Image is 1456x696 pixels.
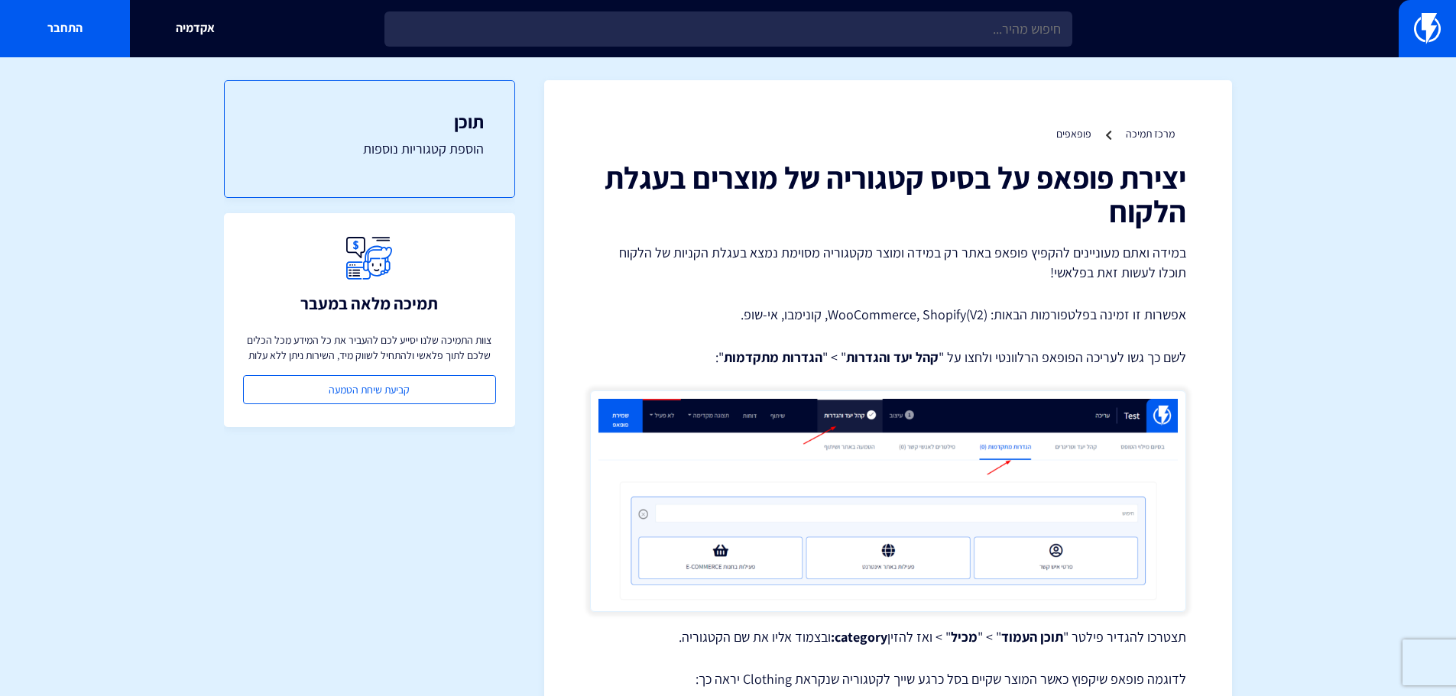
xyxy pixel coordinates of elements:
h1: יצירת פופאפ על בסיס קטגוריה של מוצרים בעגלת הלקוח [590,160,1186,228]
p: אפשרות זו זמינה בפלטפורמות הבאות: WooCommerce, Shopify(V2), קונימבו, אי-שופ. [590,305,1186,325]
p: צוות התמיכה שלנו יסייע לכם להעביר את כל המידע מכל הכלים שלכם לתוך פלאשי ולהתחיל לשווק מיד, השירות... [243,332,496,363]
strong: תוכן העמוד [1001,628,1063,646]
p: תצטרכו להגדיר פילטר " " > " " > ואז להזין ובצמוד אליו את שם הקטגוריה. [590,627,1186,647]
strong: קהל יעד והגדרות [846,348,939,366]
h3: תמיכה מלאה במעבר [300,294,438,312]
a: פופאפים [1056,127,1091,141]
a: הוספת קטגוריות נוספות [255,139,484,159]
strong: מכיל [951,628,978,646]
strong: category: [831,628,887,646]
p: לדוגמה פופאפ שיקפוץ כאשר המוצר שקיים בסל כרגע שייך לקטגוריה שנקראת Clothing יראה כך: [590,669,1186,689]
p: לשם כך גשו לעריכה הפופאפ הרלוונטי ולחצו על " " > " ": [590,348,1186,367]
strong: הגדרות מתקדמות [724,348,822,366]
h3: תוכן [255,112,484,131]
a: מרכז תמיכה [1126,127,1175,141]
input: חיפוש מהיר... [384,11,1072,47]
p: במידה ואתם מעוניינים להקפיץ פופאפ באתר רק במידה ומוצר מקטגוריה מסוימת נמצא בעגלת הקניות של הלקוח ... [590,243,1186,282]
a: קביעת שיחת הטמעה [243,375,496,404]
